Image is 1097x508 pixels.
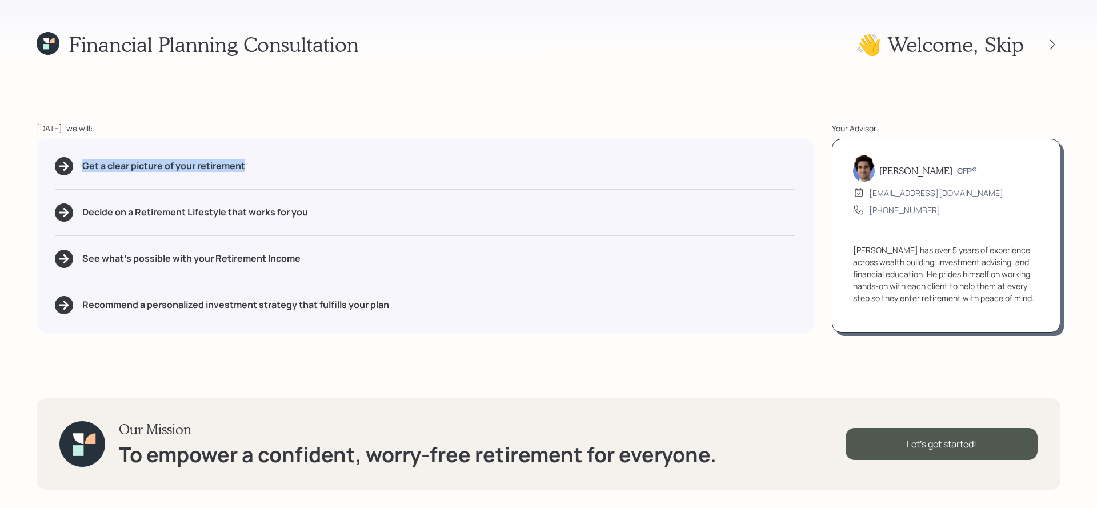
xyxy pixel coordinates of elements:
[957,166,977,176] h6: CFP®
[82,207,308,218] h5: Decide on a Retirement Lifestyle that works for you
[82,253,301,264] h5: See what's possible with your Retirement Income
[869,187,1003,199] div: [EMAIL_ADDRESS][DOMAIN_NAME]
[119,442,716,467] h1: To empower a confident, worry-free retirement for everyone.
[856,32,1024,57] h1: 👋 Welcome , Skip
[869,204,940,216] div: [PHONE_NUMBER]
[846,428,1038,460] div: Let's get started!
[119,421,716,438] h3: Our Mission
[879,165,952,176] h5: [PERSON_NAME]
[853,154,875,182] img: harrison-schaefer-headshot-2.png
[69,32,359,57] h1: Financial Planning Consultation
[832,122,1060,134] div: Your Advisor
[82,161,245,171] h5: Get a clear picture of your retirement
[853,244,1039,304] div: [PERSON_NAME] has over 5 years of experience across wealth building, investment advising, and fin...
[82,299,389,310] h5: Recommend a personalized investment strategy that fulfills your plan
[37,122,814,134] div: [DATE], we will:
